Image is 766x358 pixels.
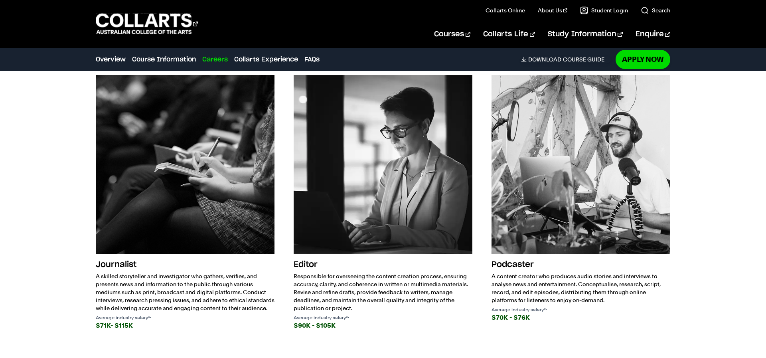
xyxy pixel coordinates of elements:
a: Collarts Experience [234,55,298,64]
a: DownloadCourse Guide [521,56,611,63]
a: Courses [434,21,470,47]
a: Careers [202,55,228,64]
div: $90K - $105K [294,320,472,331]
a: Overview [96,55,126,64]
p: Average industry salary*: [492,307,670,312]
h3: Journalist [96,257,274,272]
p: Average industry salary*: [96,315,274,320]
a: Enquire [636,21,670,47]
div: $71K- $115K [96,320,274,331]
p: Average industry salary*: [294,315,472,320]
h3: Podcaster [492,257,670,272]
span: Download [528,56,561,63]
p: Responsible for overseeing the content creation process, ensuring accuracy, clarity, and coherenc... [294,272,472,312]
a: About Us [538,6,567,14]
a: Study Information [548,21,623,47]
a: Student Login [580,6,628,14]
p: A skilled storyteller and investigator who gathers, verifies, and presents news and information t... [96,272,274,312]
a: Course Information [132,55,196,64]
a: FAQs [304,55,320,64]
div: $70K - $76K [492,312,670,323]
a: Apply Now [616,50,670,69]
a: Search [641,6,670,14]
h3: Editor [294,257,472,272]
a: Collarts Life [483,21,535,47]
div: Go to homepage [96,12,198,35]
a: Collarts Online [486,6,525,14]
p: A content creator who produces audio stories and interviews to analyse news and entertainment. Co... [492,272,670,304]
